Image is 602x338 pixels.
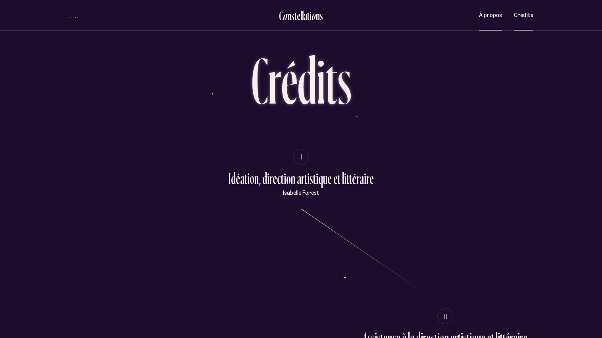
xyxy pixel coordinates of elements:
[301,154,303,160] span: I
[311,9,316,22] div: o
[514,12,533,19] span: Crédits
[444,313,448,320] span: II
[479,12,502,19] span: À propos
[310,9,312,22] div: i
[307,9,310,22] div: t
[279,9,283,22] div: C
[69,11,79,19] button: volume audio
[320,9,323,22] div: s
[294,9,297,22] div: t
[293,149,309,165] button: I
[297,9,300,22] div: e
[514,6,533,25] button: Crédits
[291,9,294,22] div: s
[316,9,320,22] div: n
[283,9,287,22] div: o
[479,6,502,25] button: À propos
[302,9,304,22] div: l
[287,9,291,22] div: n
[437,308,453,324] button: II
[304,9,307,22] div: a
[300,9,302,22] div: l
